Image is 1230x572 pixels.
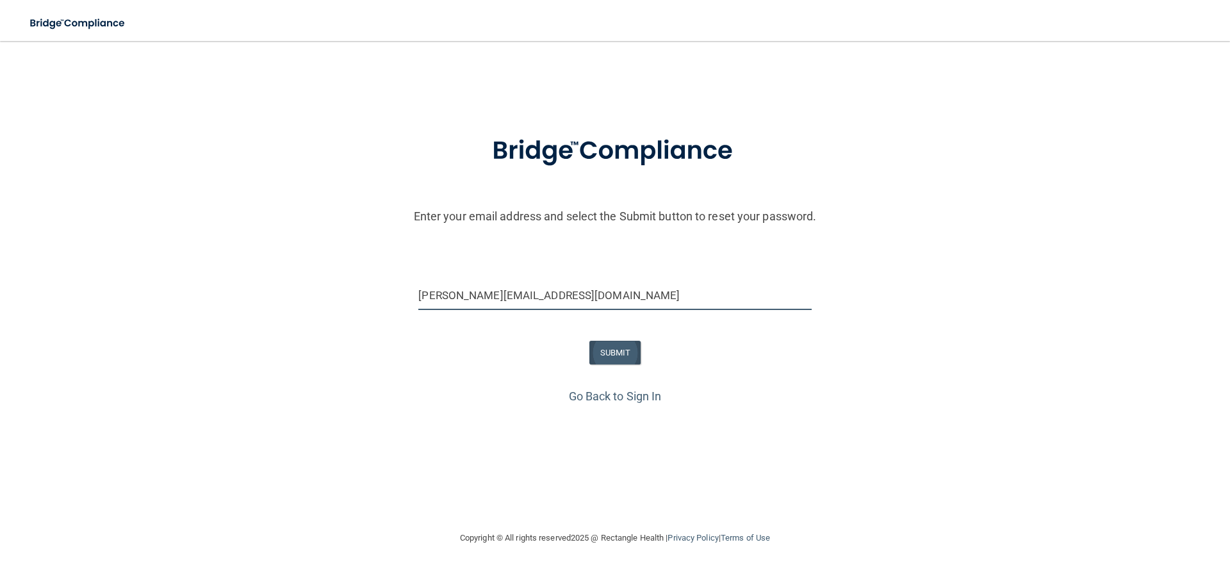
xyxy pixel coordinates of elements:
img: bridge_compliance_login_screen.278c3ca4.svg [19,10,137,37]
a: Terms of Use [721,533,770,543]
button: SUBMIT [589,341,641,364]
a: Go Back to Sign In [569,389,662,403]
a: Privacy Policy [668,533,718,543]
img: bridge_compliance_login_screen.278c3ca4.svg [466,118,764,184]
div: Copyright © All rights reserved 2025 @ Rectangle Health | | [381,518,849,559]
input: Email [418,281,811,310]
